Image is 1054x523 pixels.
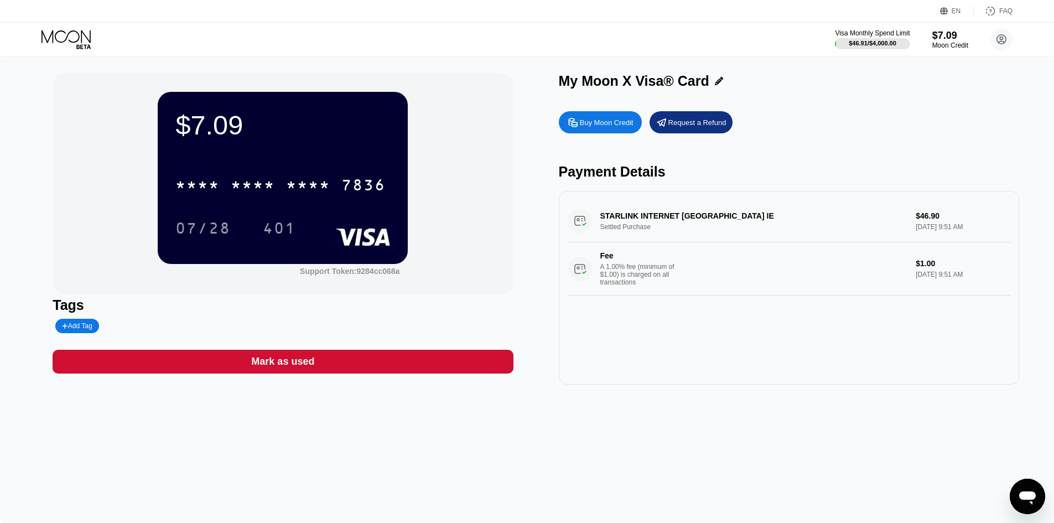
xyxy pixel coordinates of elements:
[559,73,709,89] div: My Moon X Visa® Card
[175,221,231,239] div: 07/28
[849,40,896,46] div: $46.91 / $4,000.00
[167,214,239,242] div: 07/28
[932,30,968,49] div: $7.09Moon Credit
[974,6,1013,17] div: FAQ
[175,110,390,141] div: $7.09
[1010,479,1045,514] iframe: Button to launch messaging window
[668,118,726,127] div: Request a Refund
[835,29,910,49] div: Visa Monthly Spend Limit$46.91/$4,000.00
[952,7,961,15] div: EN
[580,118,634,127] div: Buy Moon Credit
[916,259,1010,268] div: $1.00
[300,267,399,276] div: Support Token: 9284cc068a
[940,6,974,17] div: EN
[53,297,513,313] div: Tags
[559,164,1019,180] div: Payment Details
[835,29,910,37] div: Visa Monthly Spend Limit
[255,214,304,242] div: 401
[916,271,1010,278] div: [DATE] 9:51 AM
[568,242,1010,296] div: FeeA 1.00% fee (minimum of $1.00) is charged on all transactions$1.00[DATE] 9:51 AM
[999,7,1013,15] div: FAQ
[300,267,399,276] div: Support Token:9284cc068a
[650,111,733,133] div: Request a Refund
[341,178,386,195] div: 7836
[251,355,314,368] div: Mark as used
[62,322,92,330] div: Add Tag
[53,350,513,374] div: Mark as used
[932,30,968,42] div: $7.09
[600,251,678,260] div: Fee
[559,111,642,133] div: Buy Moon Credit
[55,319,98,333] div: Add Tag
[600,263,683,286] div: A 1.00% fee (minimum of $1.00) is charged on all transactions
[263,221,296,239] div: 401
[932,42,968,49] div: Moon Credit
